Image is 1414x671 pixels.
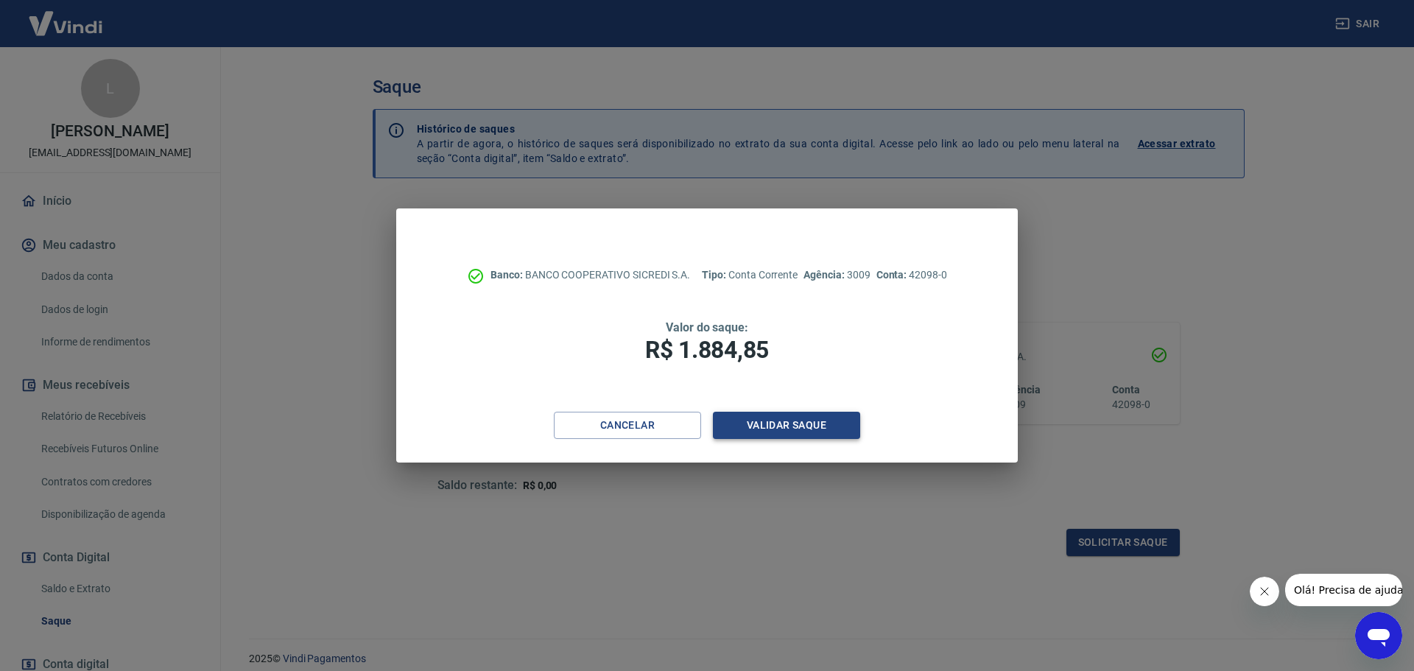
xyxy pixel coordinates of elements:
[876,269,910,281] span: Conta:
[876,267,947,283] p: 42098-0
[645,336,769,364] span: R$ 1.884,85
[490,267,690,283] p: BANCO COOPERATIVO SICREDI S.A.
[1285,574,1402,606] iframe: Mensagem da empresa
[803,267,870,283] p: 3009
[9,10,124,22] span: Olá! Precisa de ajuda?
[1355,612,1402,659] iframe: Botão para abrir a janela de mensagens
[713,412,860,439] button: Validar saque
[1250,577,1279,606] iframe: Fechar mensagem
[803,269,847,281] span: Agência:
[702,269,728,281] span: Tipo:
[666,320,748,334] span: Valor do saque:
[702,267,798,283] p: Conta Corrente
[490,269,525,281] span: Banco:
[554,412,701,439] button: Cancelar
